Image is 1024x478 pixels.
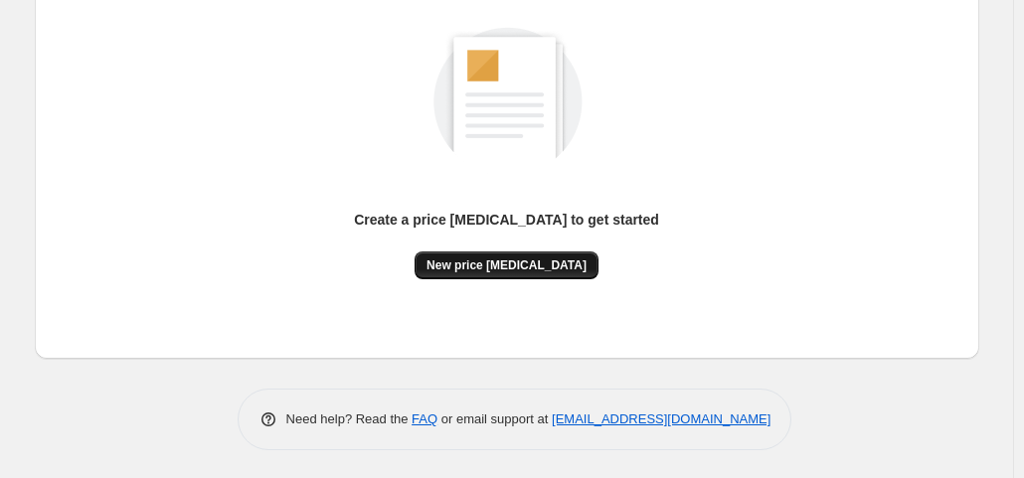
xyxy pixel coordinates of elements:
button: New price [MEDICAL_DATA] [415,251,598,279]
p: Create a price [MEDICAL_DATA] to get started [354,210,659,230]
a: FAQ [412,411,437,426]
span: Need help? Read the [286,411,413,426]
a: [EMAIL_ADDRESS][DOMAIN_NAME] [552,411,770,426]
span: or email support at [437,411,552,426]
span: New price [MEDICAL_DATA] [427,257,587,273]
